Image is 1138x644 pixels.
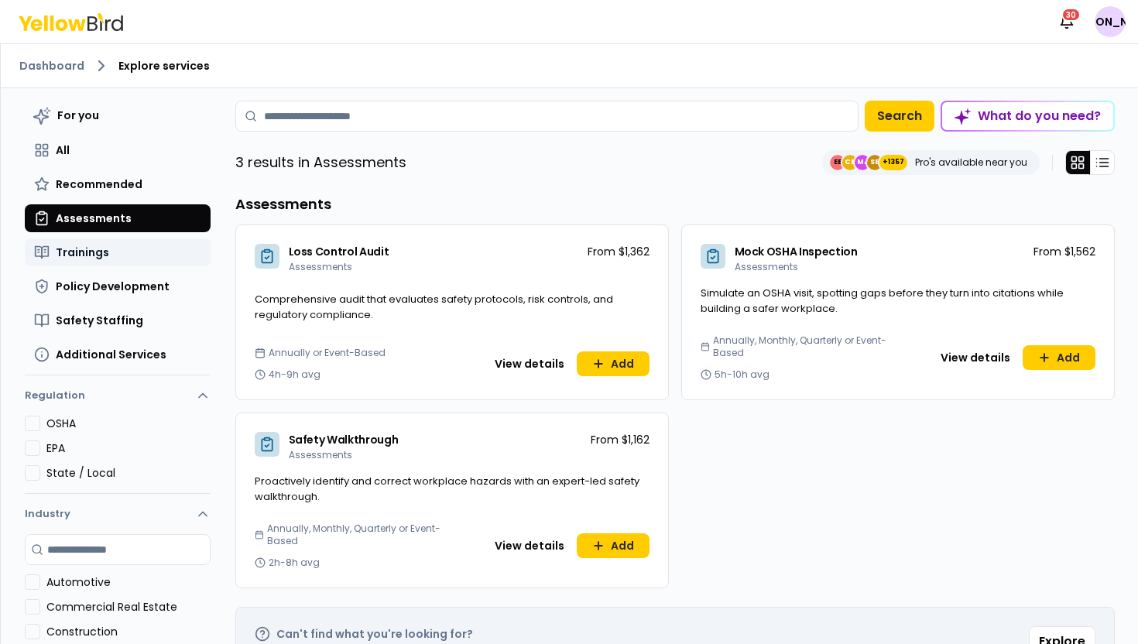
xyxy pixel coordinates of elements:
span: Comprehensive audit that evaluates safety protocols, risk controls, and regulatory compliance. [255,292,613,322]
span: Mock OSHA Inspection [735,244,858,259]
h2: Can't find what you're looking for? [276,626,473,642]
span: Recommended [56,176,142,192]
span: [PERSON_NAME] [1095,6,1126,37]
div: 30 [1061,8,1081,22]
span: +1357 [883,155,904,170]
label: OSHA [46,416,211,431]
span: 4h-9h avg [269,368,320,381]
button: View details [485,351,574,376]
p: From $1,362 [588,244,650,259]
h3: Assessments [235,194,1115,215]
button: Add [577,351,650,376]
button: View details [931,345,1020,370]
span: Loss Control Audit [289,244,389,259]
span: Policy Development [56,279,170,294]
button: Search [865,101,934,132]
span: Trainings [56,245,109,260]
button: For you [25,101,211,130]
label: State / Local [46,465,211,481]
button: Regulation [25,382,211,416]
span: 5h-10h avg [715,368,770,381]
button: Recommended [25,170,211,198]
nav: breadcrumb [19,57,1119,75]
span: Assessments [289,260,352,273]
button: What do you need? [941,101,1115,132]
span: Assessments [56,211,132,226]
button: View details [485,533,574,558]
p: From $1,162 [591,432,650,447]
button: Policy Development [25,272,211,300]
span: Annually or Event-Based [269,347,386,359]
button: Additional Services [25,341,211,368]
span: For you [57,108,99,123]
button: Add [1023,345,1095,370]
button: Industry [25,494,211,534]
button: Assessments [25,204,211,232]
span: Annually, Monthly, Quarterly or Event-Based [267,522,446,547]
button: 30 [1051,6,1082,37]
span: Safety Staffing [56,313,143,328]
div: What do you need? [942,102,1113,130]
button: Trainings [25,238,211,266]
span: Safety Walkthrough [289,432,399,447]
span: EE [830,155,845,170]
span: Assessments [289,448,352,461]
button: All [25,136,211,164]
span: Proactively identify and correct workplace hazards with an expert-led safety walkthrough. [255,474,639,504]
p: 3 results in Assessments [235,152,406,173]
button: Add [577,533,650,558]
span: Assessments [735,260,798,273]
span: MJ [855,155,870,170]
a: Dashboard [19,58,84,74]
button: Safety Staffing [25,307,211,334]
span: Simulate an OSHA visit, spotting gaps before they turn into citations while building a safer work... [701,286,1064,316]
span: CE [842,155,858,170]
label: Construction [46,624,211,639]
label: Commercial Real Estate [46,599,211,615]
div: Regulation [25,416,211,493]
span: Additional Services [56,347,166,362]
span: All [56,142,70,158]
span: Annually, Monthly, Quarterly or Event-Based [713,334,892,359]
span: 2h-8h avg [269,557,320,569]
span: SE [867,155,883,170]
label: Automotive [46,574,211,590]
p: Pro's available near you [915,156,1027,169]
p: From $1,562 [1033,244,1095,259]
span: Explore services [118,58,210,74]
label: EPA [46,440,211,456]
